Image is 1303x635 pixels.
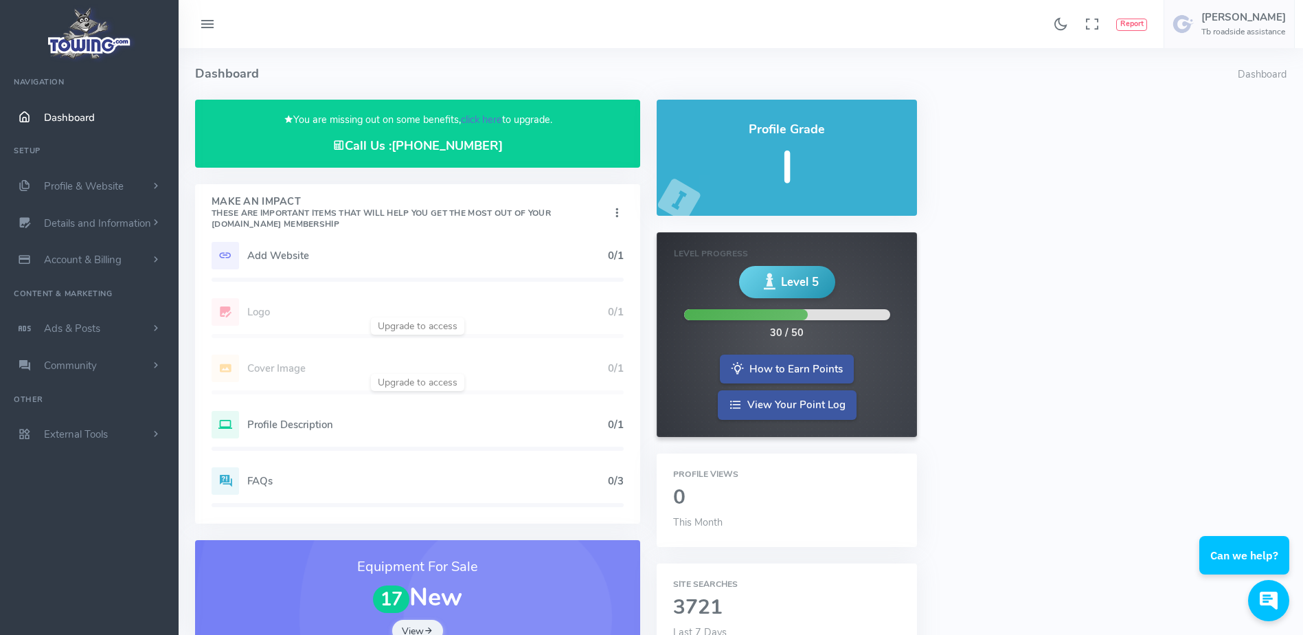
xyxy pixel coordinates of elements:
[608,250,624,261] h5: 0/1
[195,48,1238,100] h4: Dashboard
[608,419,624,430] h5: 0/1
[673,470,900,479] h6: Profile Views
[44,322,100,335] span: Ads & Posts
[1116,19,1147,31] button: Report
[373,586,410,614] span: 17
[1238,67,1287,82] li: Dashboard
[1201,27,1286,36] h6: Tb roadside assistance
[461,113,502,126] a: click here
[673,597,900,619] h2: 3721
[781,274,819,291] span: Level 5
[247,476,608,487] h5: FAQs
[673,123,900,137] h4: Profile Grade
[720,355,854,384] a: How to Earn Points
[44,253,122,267] span: Account & Billing
[674,249,900,258] h6: Level Progress
[212,208,551,230] small: These are important items that will help you get the most out of your [DOMAIN_NAME] Membership
[247,419,608,430] h5: Profile Description
[44,111,95,124] span: Dashboard
[212,197,610,230] h4: Make An Impact
[212,584,624,613] h1: New
[44,179,124,193] span: Profile & Website
[608,476,624,487] h5: 0/3
[212,557,624,577] h3: Equipment For Sale
[44,427,108,441] span: External Tools
[44,359,97,372] span: Community
[1172,13,1194,35] img: user-image
[247,250,608,261] h5: Add Website
[673,580,900,589] h6: Site Searches
[212,139,624,153] h4: Call Us :
[673,515,723,529] span: This Month
[718,390,857,420] a: View Your Point Log
[1201,12,1286,23] h5: [PERSON_NAME]
[43,4,136,63] img: logo
[44,216,151,230] span: Details and Information
[673,144,900,192] h5: I
[770,326,804,341] div: 30 / 50
[673,487,900,509] h2: 0
[1189,498,1303,635] iframe: Conversations
[392,137,503,154] a: [PHONE_NUMBER]
[212,112,624,128] p: You are missing out on some benefits, to upgrade.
